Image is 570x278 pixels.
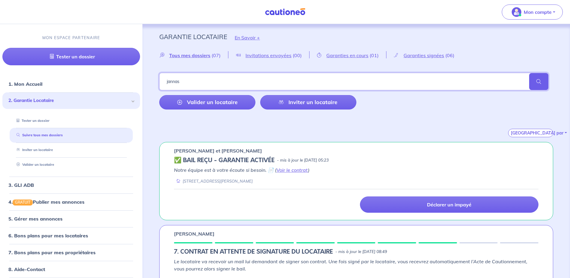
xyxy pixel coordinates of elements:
a: 7. Bons plans pour mes propriétaires [8,249,96,255]
a: Inviter un locataire [260,95,356,110]
a: 3. GLI ADB [8,182,34,188]
p: [PERSON_NAME] et [PERSON_NAME] [174,147,262,154]
p: Déclarer un impayé [427,202,471,208]
h5: ✅ BAIL REÇU - GARANTIE ACTIVÉE [174,157,275,164]
button: [GEOGRAPHIC_DATA] par [508,129,553,137]
div: 1. Mon Accueil [2,78,140,90]
a: 5. Gérer mes annonces [8,216,62,222]
button: En Savoir + [227,29,267,46]
a: Valider un locataire [159,95,255,110]
div: Inviter un locataire [10,145,133,155]
span: Tous mes dossiers [169,52,210,58]
div: 4.GRATUITPublier mes annonces [2,196,140,208]
a: Invitations envoyées(00) [228,52,309,58]
a: Déclarer un impayé [360,196,538,213]
a: Valider un locataire [14,162,54,167]
div: 5. Gérer mes annonces [2,213,140,225]
button: illu_account_valid_menu.svgMon compte [502,5,563,20]
img: Cautioneo [263,8,308,16]
a: 4.GRATUITPublier mes annonces [8,199,84,205]
p: Mon compte [524,8,552,16]
div: 6. Bons plans pour mes locataires [2,230,140,242]
p: - mis à jour le [DATE] 05:23 [277,157,329,163]
h5: 7. CONTRAT EN ATTENTE DE SIGNATURE DU LOCATAIRE [174,248,333,255]
a: 1. Mon Accueil [8,81,42,87]
p: Garantie Locataire [159,31,227,42]
a: Garanties signées(06) [386,52,462,58]
span: Invitations envoyées [245,52,291,58]
a: Tester un dossier [14,119,50,123]
span: Garanties en cours [326,52,368,58]
a: Garanties en cours(01) [309,52,386,58]
a: Tous mes dossiers(07) [159,52,228,58]
div: Suivre tous mes dossiers [10,131,133,141]
div: 2. Garantie Locataire [2,93,140,109]
a: 6. Bons plans pour mes locataires [8,233,88,239]
a: Tester un dossier [2,48,140,66]
div: Valider un locataire [10,160,133,170]
div: Tester un dossier [10,116,133,126]
div: [STREET_ADDRESS][PERSON_NAME] [174,178,253,184]
span: (01) [370,52,379,58]
a: Suivre tous mes dossiers [14,133,63,137]
a: Voir le contrat [276,167,308,173]
span: Garanties signées [404,52,444,58]
span: 2. Garantie Locataire [8,97,130,104]
em: Notre équipe est à votre écoute si besoin. 📄 ( ) [174,167,309,173]
p: [PERSON_NAME] [174,230,215,237]
div: 8. Aide-Contact [2,263,140,275]
a: Inviter un locataire [14,148,53,152]
em: Le locataire va recevoir un mail lui demandant de signer son contrat. Une fois signé par le locat... [174,258,527,272]
span: (00) [293,52,302,58]
img: illu_account_valid_menu.svg [512,7,521,17]
p: MON ESPACE PARTENAIRE [42,35,100,41]
div: 3. GLI ADB [2,179,140,191]
div: state: CONTRACT-VALIDATED, Context: IN-MANAGEMENT,IS-GL-CAUTION [174,157,538,164]
p: - mis à jour le [DATE] 08:49 [335,249,387,255]
span: search [529,73,548,90]
input: Rechercher par nom / prénom / mail du locataire [159,73,548,90]
span: (07) [212,52,221,58]
span: (06) [445,52,454,58]
div: 7. Bons plans pour mes propriétaires [2,246,140,258]
a: 8. Aide-Contact [8,266,45,272]
div: state: RENTER-PAYMENT-METHOD-IN-PROGRESS, Context: ,IS-GL-CAUTION [174,248,538,255]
